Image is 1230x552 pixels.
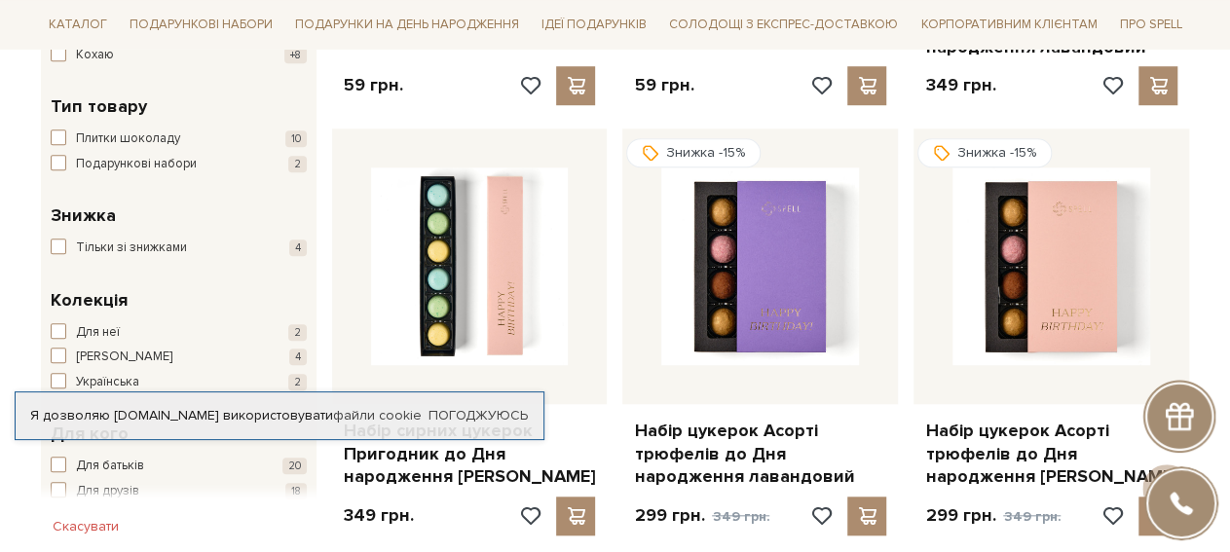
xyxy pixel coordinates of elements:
[76,155,197,174] span: Подарункові набори
[51,482,307,501] button: Для друзів 18
[287,10,527,40] span: Подарунки на День народження
[51,323,307,343] button: Для неї 2
[76,373,139,392] span: Українська
[925,504,1061,528] p: 299 грн.
[51,202,116,229] span: Знижка
[16,407,543,424] div: Я дозволяю [DOMAIN_NAME] використовувати
[284,47,307,63] span: +8
[917,138,1052,167] div: Знижка -15%
[76,239,187,258] span: Тільки зі знижками
[534,10,654,40] span: Ідеї подарунків
[285,130,307,147] span: 10
[913,8,1104,41] a: Корпоративним клієнтам
[712,508,769,525] span: 349 грн.
[333,407,422,423] a: файли cookie
[344,420,596,488] a: Набір сирних цукерок Пригодник до Дня народження [PERSON_NAME]
[76,348,172,367] span: [PERSON_NAME]
[76,482,139,501] span: Для друзів
[76,46,114,65] span: Кохаю
[634,504,769,528] p: 299 грн.
[76,323,120,343] span: Для неї
[51,155,307,174] button: Подарункові набори 2
[661,8,906,41] a: Солодощі з експрес-доставкою
[51,93,147,120] span: Тип товару
[634,420,886,488] a: Набір цукерок Асорті трюфелів до Дня народження лавандовий
[51,287,128,313] span: Колекція
[288,156,307,172] span: 2
[51,348,307,367] button: [PERSON_NAME] 4
[41,10,115,40] span: Каталог
[41,511,130,542] button: Скасувати
[51,46,307,65] button: Кохаю +8
[288,324,307,341] span: 2
[429,407,528,424] a: Погоджуюсь
[626,138,761,167] div: Знижка -15%
[51,129,307,149] button: Плитки шоколаду 10
[634,74,693,96] p: 59 грн.
[1111,10,1189,40] span: Про Spell
[122,10,280,40] span: Подарункові набори
[344,74,403,96] p: 59 грн.
[51,373,307,392] button: Українська 2
[282,458,307,474] span: 20
[288,374,307,390] span: 2
[51,239,307,258] button: Тільки зі знижками 4
[51,457,307,476] button: Для батьків 20
[289,349,307,365] span: 4
[285,483,307,499] span: 18
[76,457,144,476] span: Для батьків
[76,129,180,149] span: Плитки шоколаду
[925,74,995,96] p: 349 грн.
[344,504,414,527] p: 349 грн.
[925,420,1177,488] a: Набір цукерок Асорті трюфелів до Дня народження [PERSON_NAME]
[1003,508,1061,525] span: 349 грн.
[289,239,307,256] span: 4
